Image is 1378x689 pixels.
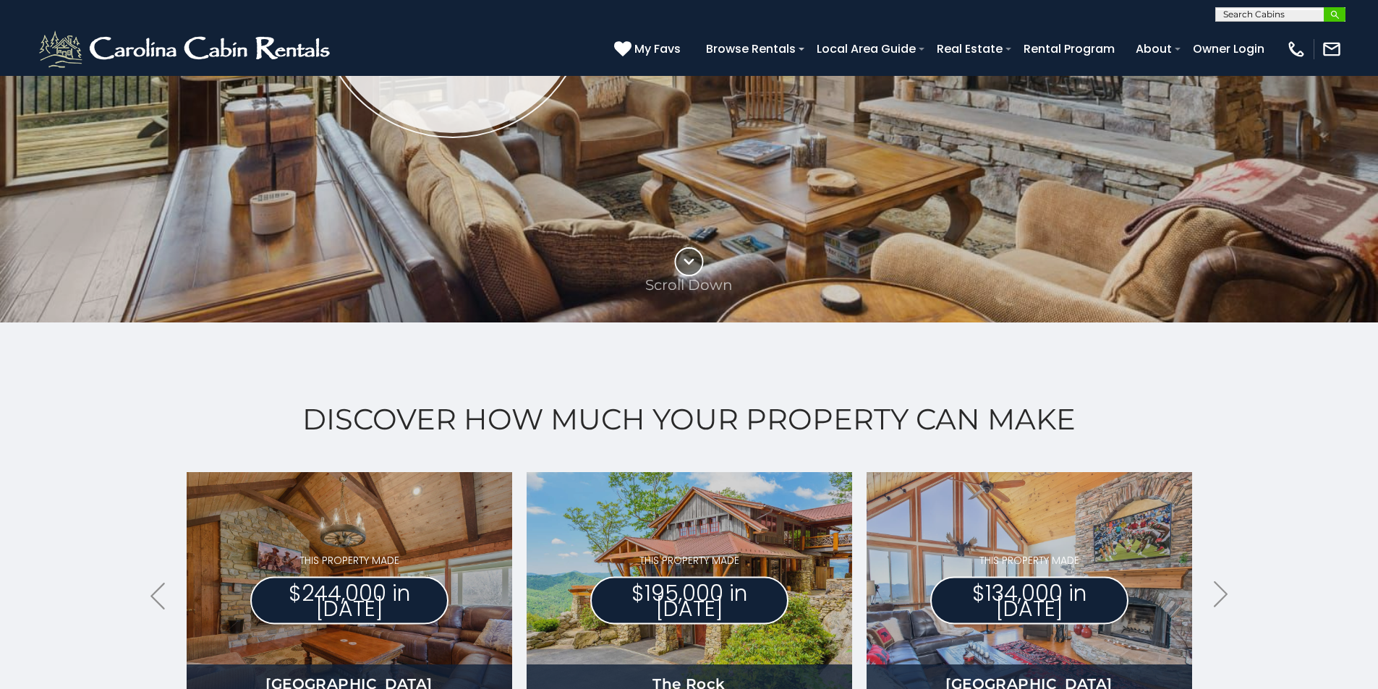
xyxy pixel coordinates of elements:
img: phone-regular-white.png [1286,39,1306,59]
a: Real Estate [930,36,1010,61]
p: $134,000 in [DATE] [930,577,1128,625]
a: My Favs [614,40,684,59]
a: Local Area Guide [809,36,923,61]
p: $195,000 in [DATE] [590,577,788,625]
img: White-1-2.png [36,27,336,71]
p: THIS PROPERTY MADE [590,553,788,568]
a: Browse Rentals [699,36,803,61]
p: THIS PROPERTY MADE [930,553,1128,568]
a: About [1128,36,1179,61]
h2: Discover How Much Your Property Can Make [36,403,1342,436]
a: Rental Program [1016,36,1122,61]
p: $244,000 in [DATE] [250,577,448,625]
span: My Favs [634,40,681,58]
p: Scroll Down [645,276,733,294]
img: mail-regular-white.png [1322,39,1342,59]
a: Owner Login [1186,36,1272,61]
p: THIS PROPERTY MADE [250,553,448,568]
